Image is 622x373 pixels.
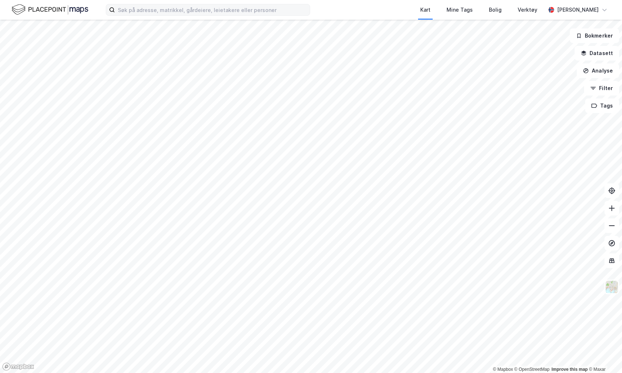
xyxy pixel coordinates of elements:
[584,81,619,96] button: Filter
[115,4,310,15] input: Søk på adresse, matrikkel, gårdeiere, leietakere eller personer
[493,367,513,372] a: Mapbox
[489,5,502,14] div: Bolig
[420,5,430,14] div: Kart
[552,367,588,372] a: Improve this map
[447,5,473,14] div: Mine Tags
[586,338,622,373] iframe: Chat Widget
[575,46,619,61] button: Datasett
[2,362,34,371] a: Mapbox homepage
[577,63,619,78] button: Analyse
[585,98,619,113] button: Tags
[605,280,619,294] img: Z
[12,3,88,16] img: logo.f888ab2527a4732fd821a326f86c7f29.svg
[586,338,622,373] div: Kontrollprogram for chat
[557,5,599,14] div: [PERSON_NAME]
[518,5,537,14] div: Verktøy
[570,28,619,43] button: Bokmerker
[514,367,550,372] a: OpenStreetMap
